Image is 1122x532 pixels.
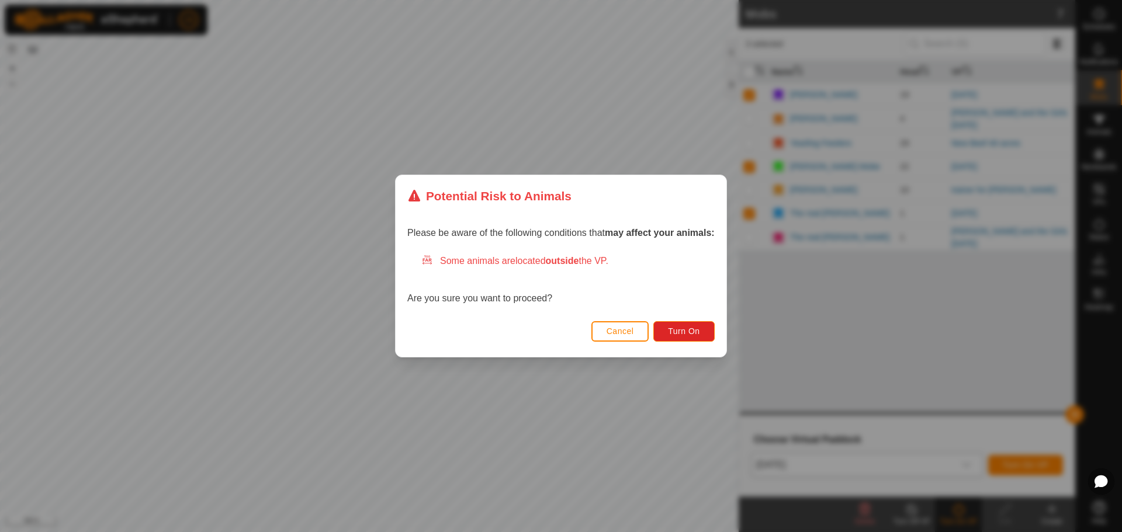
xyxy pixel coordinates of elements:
span: located the VP. [515,256,608,266]
button: Turn On [654,321,715,342]
div: Some animals are [421,254,715,268]
strong: outside [546,256,579,266]
span: Please be aware of the following conditions that [407,228,715,238]
strong: may affect your animals: [605,228,715,238]
span: Cancel [607,326,634,336]
button: Cancel [591,321,649,342]
div: Are you sure you want to proceed? [407,254,715,305]
div: Potential Risk to Animals [407,187,572,205]
span: Turn On [669,326,700,336]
